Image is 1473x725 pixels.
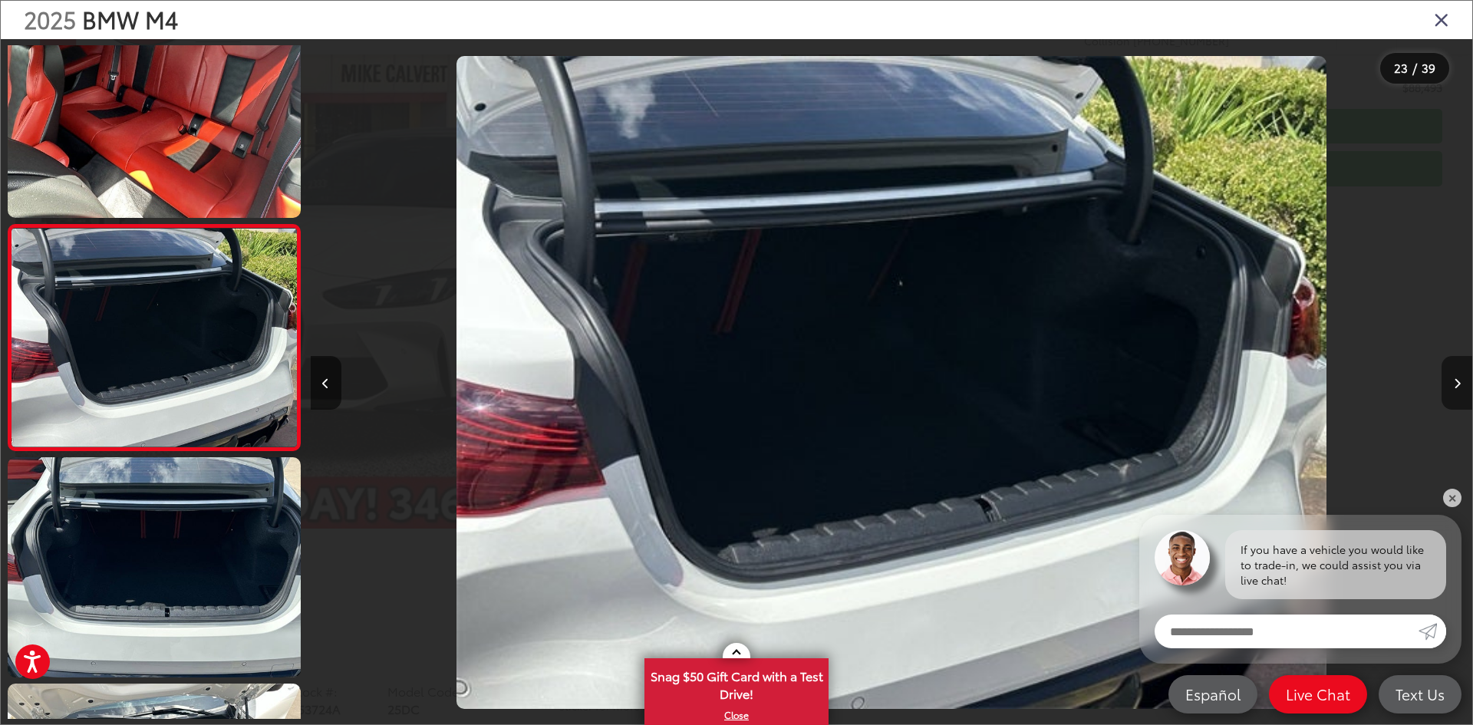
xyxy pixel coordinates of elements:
[8,229,299,447] img: 2025 BMW M4 Competition
[311,56,1472,709] div: 2025 BMW M4 Competition 22
[24,2,76,35] span: 2025
[1394,59,1408,76] span: 23
[1269,675,1367,713] a: Live Chat
[1278,684,1358,704] span: Live Chat
[1388,684,1452,704] span: Text Us
[1419,615,1446,648] a: Submit
[1225,530,1446,599] div: If you have a vehicle you would like to trade-in, we could assist you via live chat!
[82,2,178,35] span: BMW M4
[1379,675,1461,713] a: Text Us
[1422,59,1435,76] span: 39
[1442,356,1472,410] button: Next image
[456,56,1326,709] img: 2025 BMW M4 Competition
[1434,9,1449,29] i: Close gallery
[646,660,827,707] span: Snag $50 Gift Card with a Test Drive!
[1155,615,1419,648] input: Enter your message
[1411,63,1419,74] span: /
[1178,684,1248,704] span: Español
[311,356,341,410] button: Previous image
[5,455,303,679] img: 2025 BMW M4 Competition
[1168,675,1257,713] a: Español
[1155,530,1210,585] img: Agent profile photo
